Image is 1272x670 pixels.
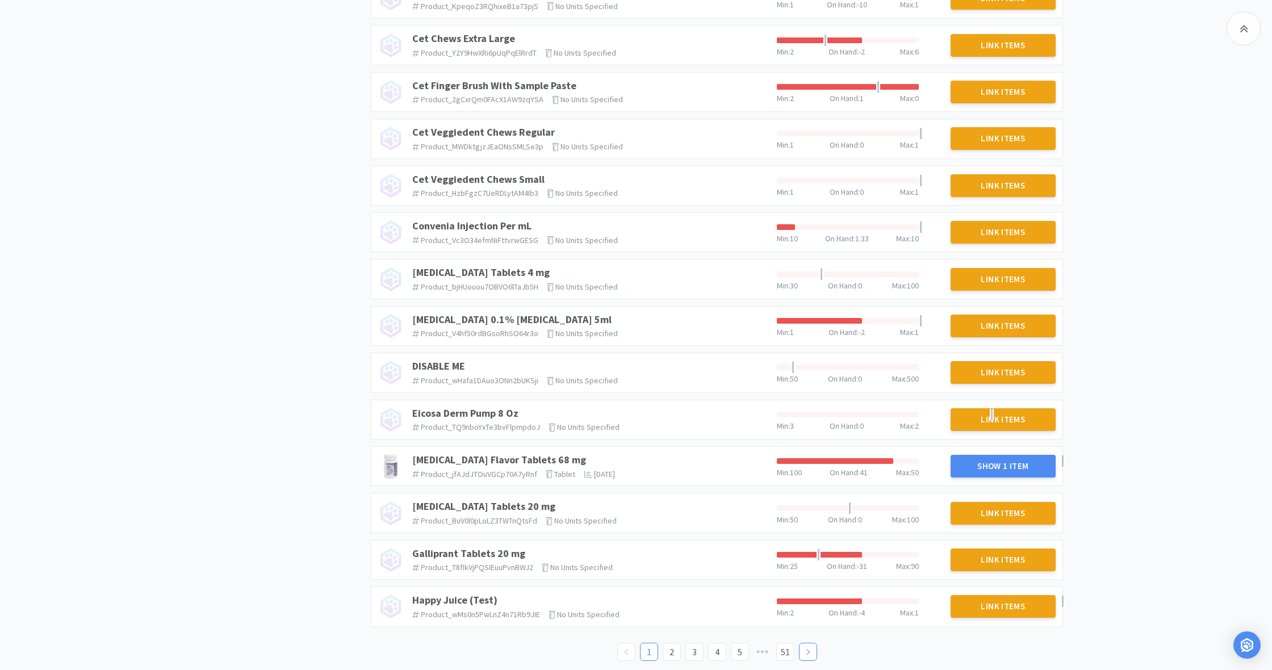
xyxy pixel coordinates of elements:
[378,501,403,526] img: no_image.png
[777,93,790,103] span: Min :
[790,47,794,57] span: 2
[827,561,857,571] span: On Hand :
[412,547,525,560] a: Galliprant Tablets 20 mg
[731,643,749,661] li: 5
[915,421,919,431] span: 2
[790,514,798,525] span: 50
[421,94,543,104] span: product_2gCxrQm0FAcX1AW9zqYSA
[951,408,1056,431] button: Link Items
[412,313,612,326] a: [MEDICAL_DATA] 0.1% [MEDICAL_DATA] 5ml
[777,140,790,150] span: Min :
[915,608,919,618] span: 1
[560,94,623,104] span: No units specified
[777,467,790,478] span: Min :
[378,79,403,104] img: no_image.png
[412,219,532,232] a: Convenia Injection Per mL
[731,643,748,660] a: 5
[858,374,862,384] span: 0
[776,643,794,661] li: 51
[900,608,915,618] span: Max :
[907,280,919,291] span: 100
[855,233,869,244] span: 1.33
[378,313,403,338] img: no_image.png
[805,648,811,655] i: icon: right
[777,514,790,525] span: Min :
[951,361,1056,384] button: Link Items
[829,327,859,337] span: On Hand :
[911,467,919,478] span: 50
[790,233,798,244] span: 10
[892,374,907,384] span: Max :
[951,315,1056,337] button: Link Items
[557,609,620,619] span: No units specified
[892,514,907,525] span: Max :
[709,643,726,660] a: 4
[555,188,618,198] span: No units specified
[560,141,623,152] span: No units specified
[412,32,515,45] a: Cet Chews Extra Large
[412,500,555,513] a: [MEDICAL_DATA] Tablets 20 mg
[555,235,618,245] span: No units specified
[421,609,540,619] span: product_wMs0n5PwLnZ4n71Rb9JIE
[951,502,1056,525] button: Link Items
[412,359,465,372] a: DISABLE ME
[663,643,680,660] a: 2
[859,47,865,57] span: -2
[1233,631,1261,659] div: Open Intercom Messenger
[754,643,772,661] li: Next 5 Pages
[777,374,790,384] span: Min :
[828,514,858,525] span: On Hand :
[641,643,658,660] a: 1
[378,33,403,58] img: no_image.png
[554,48,616,58] span: No units specified
[951,455,1056,478] button: Show 1 Item
[421,48,537,58] span: product_Y2Y9HwXRi6pUqPqElRrdT
[790,187,794,197] span: 1
[860,140,864,150] span: 0
[911,561,919,571] span: 90
[412,173,545,186] a: Cet Veggiedent Chews Small
[790,608,794,618] span: 2
[790,327,794,337] span: 1
[421,375,538,386] span: product_wHafa1DAuo3ONn2bUKSji
[554,469,575,479] span: tablet
[777,187,790,197] span: Min :
[777,643,794,660] a: 51
[412,79,576,92] a: Cet Finger Brush With Sample Paste
[412,125,555,139] a: Cet Veggiedent Chews Regular
[378,454,403,479] img: abcc8be05ea6454182d8d6ea86cd3cb9_492338.jpeg
[378,407,403,432] img: no_image.png
[915,187,919,197] span: 1
[860,93,864,103] span: 1
[421,516,537,526] span: product_BuV0l0pLoLZ3TWTnQtsFd
[421,422,540,432] span: product_TQ9nboYxTe3bvFlpmpdoJ
[557,422,620,432] span: No units specified
[829,608,859,618] span: On Hand :
[828,374,858,384] span: On Hand :
[830,187,860,197] span: On Hand :
[951,595,1056,618] button: Link Items
[777,327,790,337] span: Min :
[421,235,538,245] span: product_Vc3O34efmNiFttvrwGESG
[790,374,798,384] span: 50
[858,280,862,291] span: 0
[412,593,497,606] a: Happy Juice (Test)
[896,467,911,478] span: Max :
[830,421,860,431] span: On Hand :
[900,187,915,197] span: Max :
[378,220,403,245] img: no_image.png
[907,514,919,525] span: 100
[951,127,1056,150] button: Link Items
[951,268,1056,291] button: Link Items
[550,562,613,572] span: No units specified
[623,648,630,655] i: icon: left
[859,327,865,337] span: -2
[421,328,538,338] span: product_V4hf50rdBGsoRhSO64r3o
[617,643,635,661] li: Previous Page
[663,643,681,661] li: 2
[915,327,919,337] span: 1
[907,374,919,384] span: 500
[857,561,867,571] span: -31
[412,453,586,466] a: [MEDICAL_DATA] Flavor Tablets 68 mg
[951,221,1056,244] button: Link Items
